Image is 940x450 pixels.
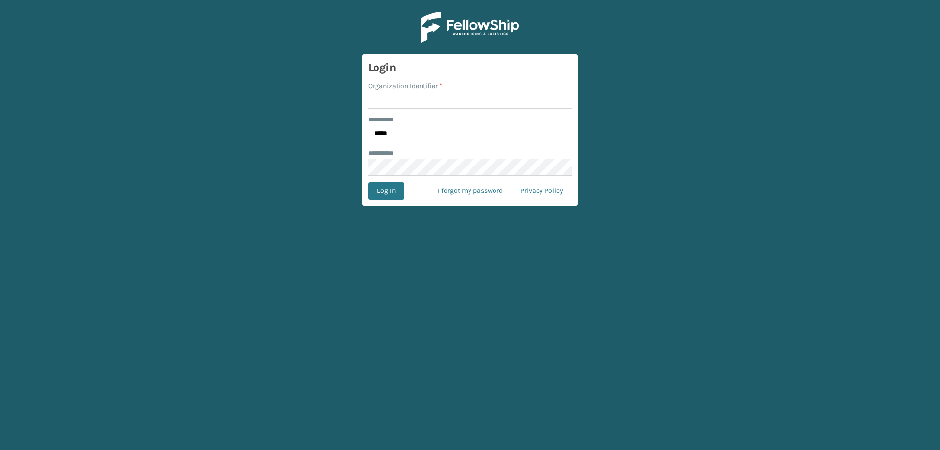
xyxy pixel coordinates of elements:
[512,182,572,200] a: Privacy Policy
[368,182,404,200] button: Log In
[368,81,442,91] label: Organization Identifier
[421,12,519,43] img: Logo
[429,182,512,200] a: I forgot my password
[368,60,572,75] h3: Login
